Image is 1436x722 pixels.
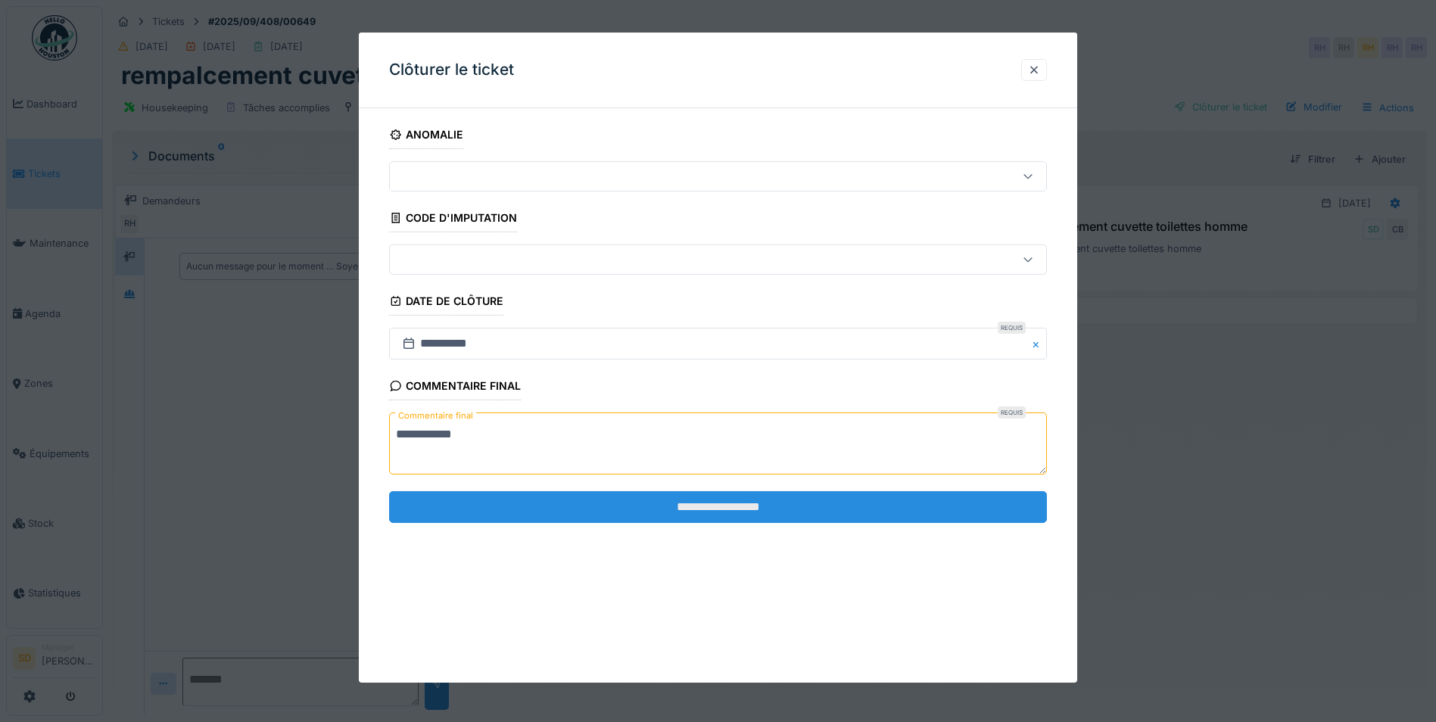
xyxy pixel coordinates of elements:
[395,406,476,425] label: Commentaire final
[389,290,503,316] div: Date de clôture
[389,61,514,79] h3: Clôturer le ticket
[998,406,1026,419] div: Requis
[389,123,463,149] div: Anomalie
[389,375,521,400] div: Commentaire final
[389,207,517,232] div: Code d'imputation
[998,322,1026,334] div: Requis
[1030,328,1047,359] button: Close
